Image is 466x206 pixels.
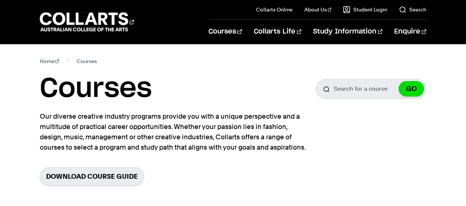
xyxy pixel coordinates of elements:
span: Courses [77,56,97,66]
a: Enquire [394,20,426,44]
a: Download Course Guide [40,167,144,185]
p: Our diverse creative industry programs provide you with a unique perspective and a multitude of p... [40,111,309,153]
a: Courses [209,20,242,44]
button: GO [399,81,424,97]
a: Search [399,6,426,13]
a: Collarts Online [256,6,292,13]
a: Collarts Life [254,20,301,44]
a: About Us [304,6,332,13]
h1: Courses [40,72,152,105]
a: Home [40,56,59,66]
a: Student Login [343,6,387,13]
input: Search for a course [316,79,426,99]
a: Study Information [313,20,382,44]
div: Go to homepage [40,11,134,32]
